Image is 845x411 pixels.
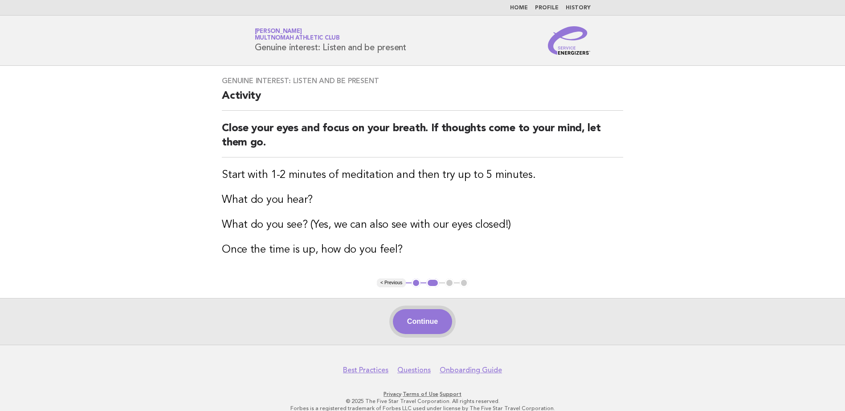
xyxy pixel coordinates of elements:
button: < Previous [377,278,406,287]
h1: Genuine interest: Listen and be present [255,29,406,52]
a: Profile [535,5,559,11]
a: History [566,5,591,11]
a: Best Practices [343,366,388,375]
a: Terms of Use [403,391,438,397]
h3: What do you hear? [222,193,623,207]
span: Multnomah Athletic Club [255,36,340,41]
h2: Activity [222,89,623,111]
h3: Genuine interest: Listen and be present [222,77,623,85]
img: Service Energizers [548,26,591,55]
a: Support [440,391,461,397]
h3: Once the time is up, how do you feel? [222,243,623,257]
button: 1 [412,278,420,287]
a: Privacy [384,391,401,397]
h3: Start with 1-2 minutes of meditation and then try up to 5 minutes. [222,168,623,182]
a: [PERSON_NAME]Multnomah Athletic Club [255,28,340,41]
a: Home [510,5,528,11]
a: Questions [397,366,431,375]
a: Onboarding Guide [440,366,502,375]
h3: What do you see? (Yes, we can also see with our eyes closed!) [222,218,623,232]
p: © 2025 The Five Star Travel Corporation. All rights reserved. [150,398,695,405]
h2: Close your eyes and focus on your breath. If thoughts come to your mind, let them go. [222,121,623,157]
button: 2 [426,278,439,287]
p: · · [150,391,695,398]
button: Continue [393,309,452,334]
